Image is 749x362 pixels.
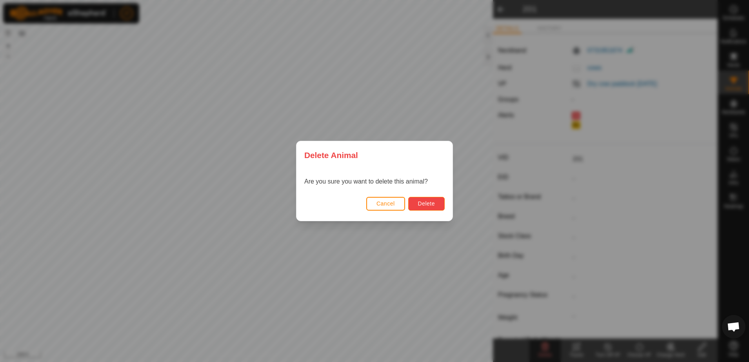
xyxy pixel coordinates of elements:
[722,315,745,338] div: Open chat
[376,200,395,207] span: Cancel
[366,197,405,211] button: Cancel
[418,200,435,207] span: Delete
[408,197,445,211] button: Delete
[304,178,428,185] span: Are you sure you want to delete this animal?
[296,141,453,169] div: Delete Animal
